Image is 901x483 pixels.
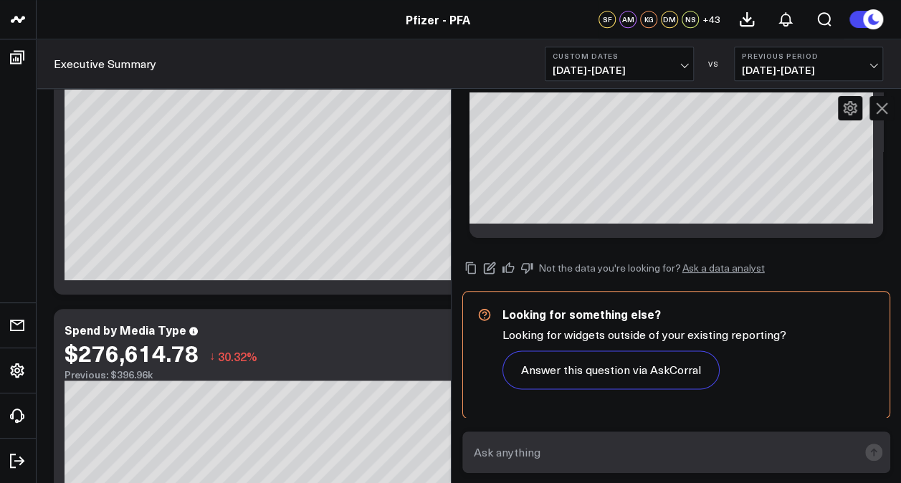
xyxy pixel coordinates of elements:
button: Custom Dates[DATE]-[DATE] [545,47,694,81]
span: + 43 [702,14,720,24]
h2: Looking for something else? [502,306,876,322]
input: Ask anything [470,439,859,465]
button: Answer this question via AskCorral [502,350,720,389]
div: NS [682,11,699,28]
p: Looking for widgets outside of your existing reporting? [502,326,876,343]
div: KG [640,11,657,28]
div: $276,614.78 [65,340,199,365]
a: Executive Summary [54,56,156,72]
div: DM [661,11,678,28]
span: 30.32% [218,348,257,364]
span: ↓ [209,347,215,365]
a: Ask a data analyst [682,263,765,273]
div: Previous: $396.96k [65,369,516,381]
span: [DATE] - [DATE] [553,64,686,76]
span: [DATE] - [DATE] [742,64,875,76]
div: VS [701,59,727,68]
div: AM [619,11,637,28]
div: SF [599,11,616,28]
div: Spend by Media Type [65,322,186,338]
span: Not the data you're looking for? [538,261,681,274]
button: Copy [462,259,480,277]
button: +43 [702,11,720,28]
a: Pfizer - PFA [406,11,470,27]
b: Previous Period [742,52,875,60]
b: Custom Dates [553,52,686,60]
button: Previous Period[DATE]-[DATE] [734,47,883,81]
a: Log Out [4,448,32,474]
